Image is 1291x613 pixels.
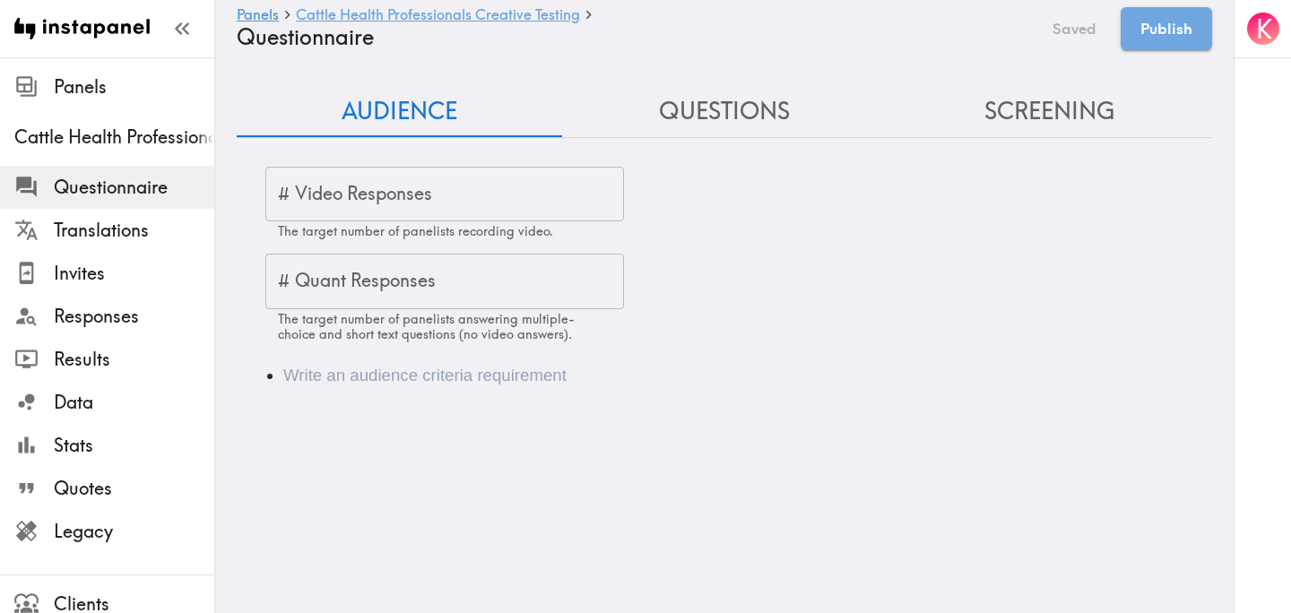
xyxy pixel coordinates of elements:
[54,390,214,415] span: Data
[54,304,214,329] span: Responses
[1121,7,1212,50] button: Publish
[278,311,575,342] span: The target number of panelists answering multiple-choice and short text questions (no video answe...
[54,347,214,372] span: Results
[296,7,580,24] a: Cattle Health Professionals Creative Testing
[54,476,214,501] span: Quotes
[54,175,214,200] span: Questionnaire
[54,519,214,544] span: Legacy
[14,125,214,150] span: Cattle Health Professionals Creative Testing
[237,86,562,137] button: Audience
[278,223,553,239] span: The target number of panelists recording video.
[237,86,1212,137] div: Questionnaire Audience/Questions/Screening Tab Navigation
[54,433,214,458] span: Stats
[54,74,214,99] span: Panels
[237,7,279,24] a: Panels
[237,24,1028,50] h4: Questionnaire
[54,261,214,286] span: Invites
[887,86,1212,137] button: Screening
[54,218,214,243] span: Translations
[237,341,1212,410] div: Audience
[562,86,888,137] button: Questions
[1245,11,1281,47] button: K
[1256,13,1272,45] span: K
